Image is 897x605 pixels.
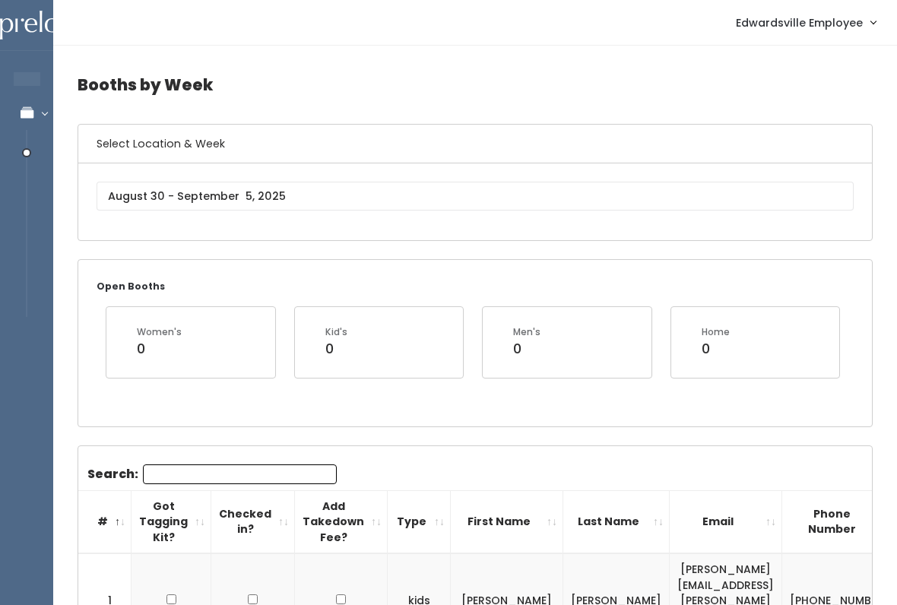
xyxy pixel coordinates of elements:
[78,125,872,163] h6: Select Location & Week
[211,490,295,553] th: Checked in?: activate to sort column ascending
[137,325,182,339] div: Women's
[78,64,873,106] h4: Booths by Week
[137,339,182,359] div: 0
[132,490,211,553] th: Got Tagging Kit?: activate to sort column ascending
[325,339,347,359] div: 0
[670,490,782,553] th: Email: activate to sort column ascending
[325,325,347,339] div: Kid's
[451,490,563,553] th: First Name: activate to sort column ascending
[513,339,540,359] div: 0
[388,490,451,553] th: Type: activate to sort column ascending
[721,6,891,39] a: Edwardsville Employee
[78,490,132,553] th: #: activate to sort column descending
[87,464,337,484] label: Search:
[782,490,897,553] th: Phone Number: activate to sort column ascending
[702,325,730,339] div: Home
[563,490,670,553] th: Last Name: activate to sort column ascending
[513,325,540,339] div: Men's
[702,339,730,359] div: 0
[97,182,854,211] input: August 30 - September 5, 2025
[143,464,337,484] input: Search:
[97,280,165,293] small: Open Booths
[295,490,388,553] th: Add Takedown Fee?: activate to sort column ascending
[736,14,863,31] span: Edwardsville Employee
